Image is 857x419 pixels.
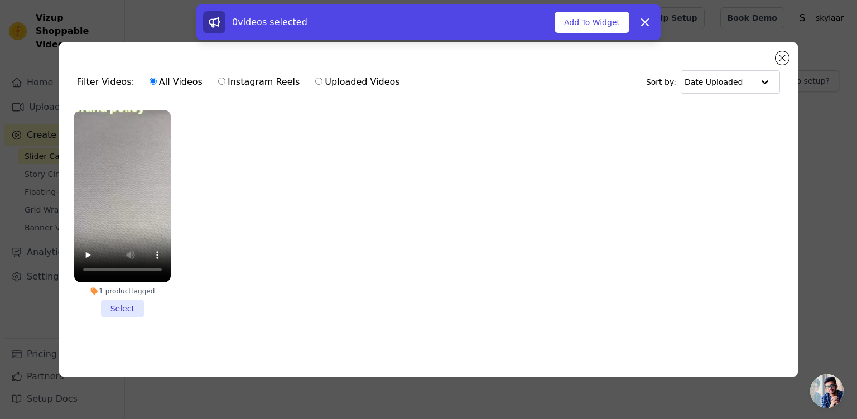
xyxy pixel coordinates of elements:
span: 0 videos selected [232,17,307,27]
label: All Videos [149,75,203,89]
a: Open chat [810,374,844,408]
div: Sort by: [646,70,781,94]
div: 1 product tagged [74,287,171,296]
button: Close modal [776,51,789,65]
label: Uploaded Videos [315,75,400,89]
div: Filter Videos: [77,69,406,95]
button: Add To Widget [555,12,629,33]
label: Instagram Reels [218,75,300,89]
